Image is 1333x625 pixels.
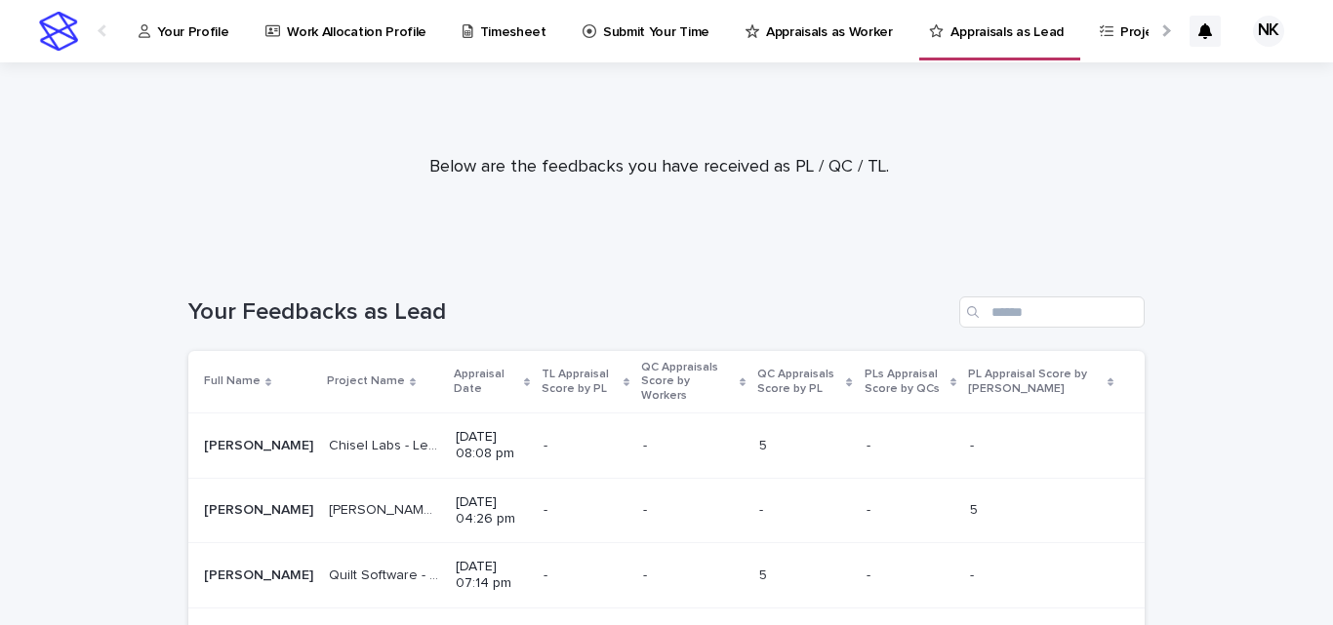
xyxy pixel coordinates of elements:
p: - [867,498,874,519]
p: - [544,498,551,519]
p: 5 [759,434,771,454]
p: 5 [759,564,771,584]
p: - [867,564,874,584]
p: Nabeeha Khattak [204,498,317,519]
p: - [643,498,651,519]
p: - [970,434,978,454]
p: QC Appraisals Score by Workers [641,357,735,407]
p: - [970,564,978,584]
tr: [PERSON_NAME][PERSON_NAME] Chisel Labs - Lead GenerationChisel Labs - Lead Generation [DATE] 08:0... [188,413,1145,479]
p: PL Appraisal Score by [PERSON_NAME] [968,364,1102,400]
p: Quilt Software - Calling Project (Client Onboarding) [329,564,444,584]
div: NK [1253,16,1284,47]
img: stacker-logo-s-only.png [39,12,78,51]
p: - [867,434,874,454]
p: 5 [970,498,982,519]
tr: [PERSON_NAME][PERSON_NAME] [PERSON_NAME] Labs[PERSON_NAME] Labs [DATE] 04:26 pm-- -- -- -- 55 [188,478,1145,543]
p: Nabeeha Khattak [204,564,317,584]
p: [DATE] 04:26 pm [456,494,528,527]
p: Full Name [204,371,261,392]
p: - [544,434,551,454]
p: [DATE] 07:14 pm [456,559,528,592]
p: - [643,564,651,584]
p: - [544,564,551,584]
p: Below are the feedbacks you have received as PL / QC / TL. [269,157,1050,178]
p: Appraisal Date [454,364,519,400]
p: [DATE] 08:08 pm [456,429,528,462]
tr: [PERSON_NAME][PERSON_NAME] Quilt Software - Calling Project (Client Onboarding)Quilt Software - C... [188,543,1145,608]
input: Search [959,296,1145,328]
p: - [643,434,651,454]
h1: Your Feedbacks as Lead [188,298,951,327]
p: Project Name [327,371,405,392]
p: [PERSON_NAME] Labs [329,498,444,519]
p: Chisel Labs - Lead Generation [329,434,444,454]
p: QC Appraisals Score by PL [757,364,841,400]
p: - [759,498,767,519]
p: PLs Appraisal Score by QCs [865,364,947,400]
p: Nabeeha Khattak [204,434,317,454]
p: TL Appraisal Score by PL [542,364,619,400]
